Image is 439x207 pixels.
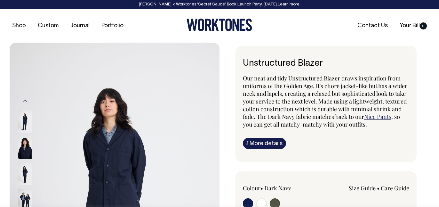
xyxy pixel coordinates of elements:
span: , so you can get all matchy-matchy with your outfits. [243,113,400,128]
img: dark-navy [18,137,32,159]
span: 0 [420,22,427,29]
a: Nice Pants [364,113,391,120]
span: Our neat and tidy Unstructured Blazer draws inspiration from uniforms of the Golden Age. It's cho... [243,74,407,120]
span: i [246,140,248,146]
img: dark-navy [18,110,32,133]
h6: Unstructured Blazer [243,59,409,69]
a: Learn more [278,3,299,6]
span: • [377,184,379,192]
div: Colour [243,184,309,192]
span: • [260,184,263,192]
div: [PERSON_NAME] × Worktones ‘Secret Sauce’ Book Launch Party, [DATE]. . [6,2,433,7]
label: Dark Navy [264,184,291,192]
a: Contact Us [355,21,390,31]
button: Previous [20,94,30,108]
img: dark-navy [18,163,32,185]
a: Portfolio [99,21,126,31]
a: Care Guide [381,184,409,192]
a: iMore details [243,138,286,149]
a: Size Guide [349,184,376,192]
a: Journal [68,21,92,31]
a: Custom [35,21,61,31]
a: Your Bill0 [397,21,429,31]
a: Shop [10,21,28,31]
